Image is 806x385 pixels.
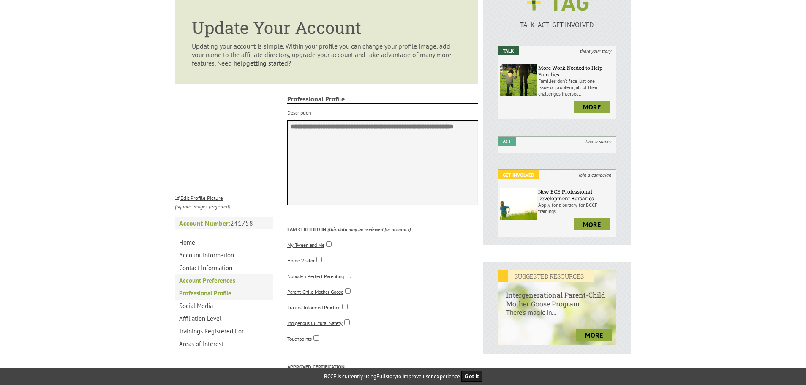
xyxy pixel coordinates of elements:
[175,236,273,249] a: Home
[580,137,616,146] i: take a survey
[175,193,223,202] a: Edit Profile Picture
[498,46,519,55] em: Talk
[498,270,594,282] em: SUGGESTED RESOURCES
[498,137,516,146] em: Act
[175,262,273,274] a: Contact Information
[574,170,616,179] i: join a campaign
[287,336,312,342] a: Touchpoints
[376,373,397,380] a: Fullstory
[287,320,343,326] a: Indigenous Cultural Safety
[175,300,273,312] a: Social Media
[175,312,273,325] a: Affiliation Level
[175,325,273,338] a: Trainings Registered For
[175,249,273,262] a: Account Information
[287,226,327,232] label: I AM CERTIFIED IN:
[498,282,616,308] h6: Intergenerational Parent-Child Mother Goose Program
[175,203,230,210] i: (Square images preferred)
[538,64,614,78] h6: More Work Needed to Help Families
[175,287,273,300] a: Professional Profile
[538,78,614,97] p: Families don’t face just one issue or problem; all of their challenges intersect.
[327,226,411,232] span: (this data may be reviewed for accuracy)
[287,273,344,279] a: Nobody's Perfect Parenting
[175,338,273,350] a: Areas of Interest
[574,218,610,230] a: more
[175,217,273,229] p: 241758
[287,242,324,248] a: My Tween and Me
[287,95,479,104] strong: Professional Profile
[287,109,311,116] label: Description
[574,101,610,113] a: more
[498,20,616,29] p: TALK ACT GET INVOLVED
[192,16,461,38] h1: Update Your Account
[179,219,230,227] strong: Account Number:
[575,46,616,55] i: share your story
[498,12,616,29] a: TALK ACT GET INVOLVED
[287,257,315,264] a: Home Visitor
[287,289,343,295] a: Parent-Child Mother Goose
[498,170,539,179] em: Get Involved
[538,188,614,202] h6: New ECE Professional Development Bursaries
[461,371,482,382] button: Got it
[287,363,345,370] label: APPROVED CERTIFICATION
[498,308,616,325] p: There’s magic in...
[287,304,340,311] a: Trauma Informed Practice
[175,274,273,287] a: Account Preferences
[175,194,223,202] small: Edit Profile Picture
[576,329,612,341] a: more
[538,202,614,214] p: Apply for a bursary for BCCF trainings
[246,59,288,67] a: getting started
